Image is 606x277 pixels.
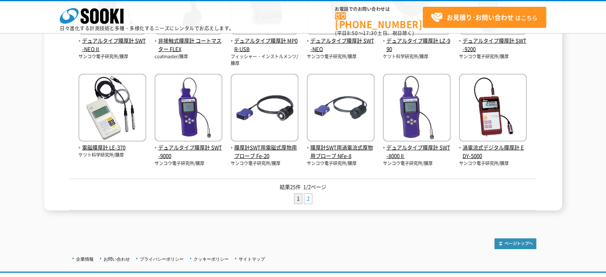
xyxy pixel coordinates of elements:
a: 企業情報 [76,257,94,261]
p: サンコウ電子研究所/膜厚 [459,160,527,167]
p: サンコウ電子研究所/膜厚 [459,53,527,60]
a: デュアルタイプ膜厚計 SWT-NEO [307,29,375,53]
a: デュアルタイプ膜厚計 SWT-NEOⅡ [78,29,146,53]
a: 非接触式膜厚計 コートマスター FLEX [155,29,222,53]
span: 電磁膜厚計 LE-370 [78,143,146,152]
span: 膜厚計SWT用電磁式厚物用プローブ Fe-20 [231,143,298,160]
img: SWT-8000Ⅱ [383,74,451,143]
p: サンコウ電子研究所/膜厚 [231,160,298,167]
p: サンコウ電子研究所/膜厚 [78,53,146,60]
img: SWT-9000 [155,74,222,143]
span: 17:30 [363,29,377,37]
p: ケツト科学研究所/膜厚 [383,53,451,60]
a: クッキーポリシー [194,257,229,261]
a: お問い合わせ [104,257,130,261]
a: デュアルタイプ膜厚計 LZ-990 [383,29,451,53]
span: デュアルタイプ膜厚計 SWT-NEO [307,37,375,53]
a: [PHONE_NUMBER] [335,12,423,29]
a: サイトマップ [239,257,265,261]
p: サンコウ電子研究所/膜厚 [383,160,451,167]
span: デュアルタイプ膜厚計 SWT-NEOⅡ [78,37,146,53]
a: デュアルタイプ膜厚計 SWT-9200 [459,29,527,53]
span: 8:50 [347,29,358,37]
p: 日々進化する計測技術と多種・多様化するニーズにレンタルでお応えします。 [60,26,234,31]
a: 電磁膜厚計 LE-370 [78,136,146,152]
strong: お見積り･お問い合わせ [447,12,514,22]
span: 膜厚計SWT用渦電流式厚物用プローブ NFe-8 [307,143,375,160]
a: 渦電流式デジタル膜厚計 EDY-5000 [459,136,527,160]
span: デュアルタイプ膜厚計 SWT-9200 [459,37,527,53]
span: 非接触式膜厚計 コートマスター FLEX [155,37,222,53]
img: EDY-5000 [459,74,527,143]
a: デュアルタイプ膜厚計 SWT-9000 [155,136,222,160]
p: サンコウ電子研究所/膜厚 [307,53,375,60]
span: デュアルタイプ膜厚計 MP0R-USB [231,37,298,53]
p: フィッシャー・インストルメンツ/膜厚 [231,53,298,67]
p: ケツト科学研究所/膜厚 [78,152,146,159]
a: デュアルタイプ膜厚計 SWT-8000Ⅱ [383,136,451,160]
span: デュアルタイプ膜厚計 SWT-8000Ⅱ [383,143,451,160]
a: 膜厚計SWT用電磁式厚物用プローブ Fe-20 [231,136,298,160]
p: coatmaster/膜厚 [155,53,222,60]
span: (平日 ～ 土日、祝日除く) [335,29,414,37]
a: プライバシーポリシー [140,257,184,261]
a: お見積り･お問い合わせはこちら [423,7,546,28]
span: デュアルタイプ膜厚計 LZ-990 [383,37,451,53]
p: 結果25件 1/2ページ [70,183,536,191]
span: 渦電流式デジタル膜厚計 EDY-5000 [459,143,527,160]
img: NFe-8 [307,74,375,143]
a: 2 [304,194,312,204]
p: サンコウ電子研究所/膜厚 [155,160,222,167]
span: はこちら [431,12,537,24]
p: サンコウ電子研究所/膜厚 [307,160,375,167]
a: デュアルタイプ膜厚計 MP0R-USB [231,29,298,53]
li: 1 [294,193,302,204]
span: お電話でのお問い合わせは [335,7,423,12]
img: トップページへ [494,238,536,249]
img: Fe-20 [231,74,298,143]
a: 膜厚計SWT用渦電流式厚物用プローブ NFe-8 [307,136,375,160]
span: デュアルタイプ膜厚計 SWT-9000 [155,143,222,160]
img: LE-370 [78,74,146,143]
